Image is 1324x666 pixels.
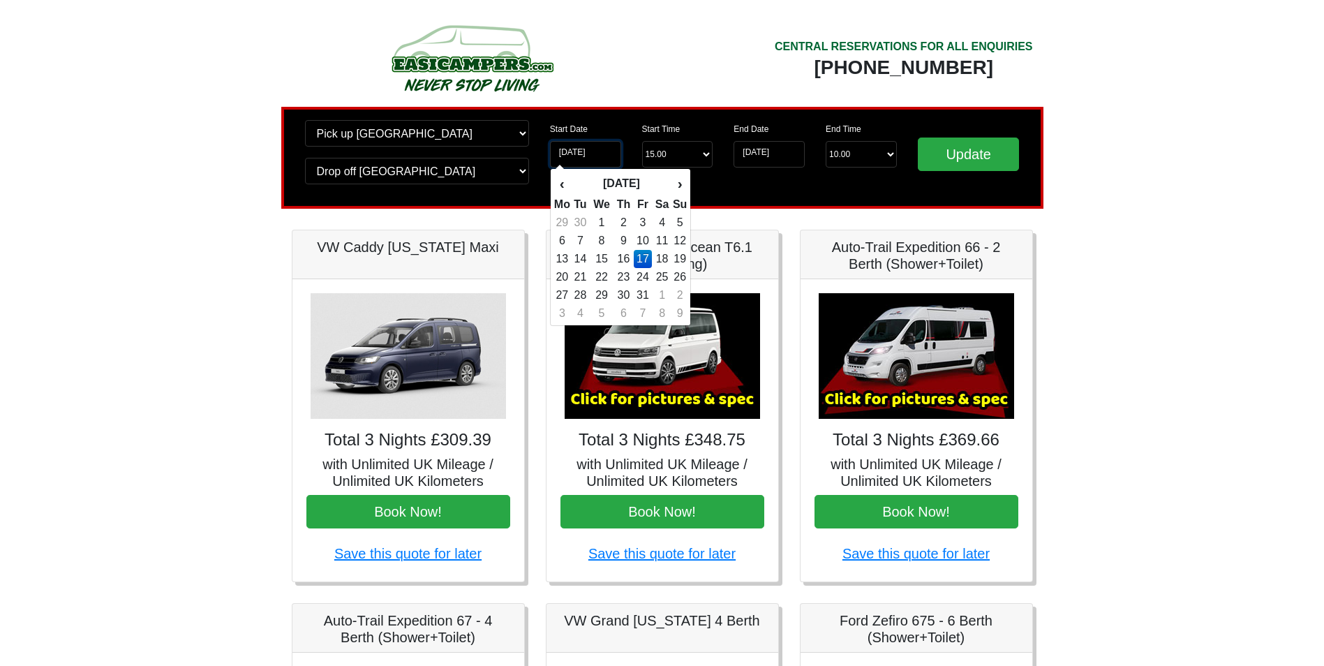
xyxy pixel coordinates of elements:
[672,214,687,232] td: 5
[613,304,634,323] td: 6
[672,304,687,323] td: 9
[590,268,613,286] td: 22
[672,232,687,250] td: 12
[613,268,634,286] td: 23
[775,55,1033,80] div: [PHONE_NUMBER]
[672,268,687,286] td: 26
[339,20,604,96] img: campers-checkout-logo.png
[553,172,571,195] th: ‹
[734,123,768,135] label: End Date
[550,141,621,168] input: Start Date
[553,304,571,323] td: 3
[590,232,613,250] td: 8
[842,546,990,561] a: Save this quote for later
[634,268,653,286] td: 24
[672,195,687,214] th: Su
[571,232,590,250] td: 7
[815,612,1018,646] h5: Ford Zefiro 675 - 6 Berth (Shower+Toilet)
[613,232,634,250] td: 9
[571,304,590,323] td: 4
[652,250,672,268] td: 18
[553,286,571,304] td: 27
[815,239,1018,272] h5: Auto-Trail Expedition 66 - 2 Berth (Shower+Toilet)
[613,286,634,304] td: 30
[826,123,861,135] label: End Time
[553,232,571,250] td: 6
[652,232,672,250] td: 11
[590,250,613,268] td: 15
[560,430,764,450] h4: Total 3 Nights £348.75
[613,195,634,214] th: Th
[553,268,571,286] td: 20
[613,214,634,232] td: 2
[553,214,571,232] td: 29
[775,38,1033,55] div: CENTRAL RESERVATIONS FOR ALL ENQUIRIES
[590,286,613,304] td: 29
[918,138,1020,171] input: Update
[652,304,672,323] td: 8
[634,304,653,323] td: 7
[588,546,736,561] a: Save this quote for later
[560,612,764,629] h5: VW Grand [US_STATE] 4 Berth
[652,214,672,232] td: 4
[815,456,1018,489] h5: with Unlimited UK Mileage / Unlimited UK Kilometers
[819,293,1014,419] img: Auto-Trail Expedition 66 - 2 Berth (Shower+Toilet)
[553,250,571,268] td: 13
[306,239,510,256] h5: VW Caddy [US_STATE] Maxi
[815,495,1018,528] button: Book Now!
[571,250,590,268] td: 14
[652,286,672,304] td: 1
[571,195,590,214] th: Tu
[334,546,482,561] a: Save this quote for later
[306,456,510,489] h5: with Unlimited UK Mileage / Unlimited UK Kilometers
[550,123,588,135] label: Start Date
[734,141,805,168] input: Return Date
[560,495,764,528] button: Book Now!
[672,250,687,268] td: 19
[590,304,613,323] td: 5
[634,286,653,304] td: 31
[553,195,571,214] th: Mo
[560,456,764,489] h5: with Unlimited UK Mileage / Unlimited UK Kilometers
[652,195,672,214] th: Sa
[672,172,687,195] th: ›
[613,250,634,268] td: 16
[311,293,506,419] img: VW Caddy California Maxi
[306,612,510,646] h5: Auto-Trail Expedition 67 - 4 Berth (Shower+Toilet)
[590,214,613,232] td: 1
[672,286,687,304] td: 2
[634,232,653,250] td: 10
[634,250,653,268] td: 17
[590,195,613,214] th: We
[571,172,672,195] th: [DATE]
[642,123,680,135] label: Start Time
[652,268,672,286] td: 25
[565,293,760,419] img: VW California Ocean T6.1 (Auto, Awning)
[571,214,590,232] td: 30
[571,286,590,304] td: 28
[815,430,1018,450] h4: Total 3 Nights £369.66
[306,495,510,528] button: Book Now!
[571,268,590,286] td: 21
[634,214,653,232] td: 3
[306,430,510,450] h4: Total 3 Nights £309.39
[634,195,653,214] th: Fr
